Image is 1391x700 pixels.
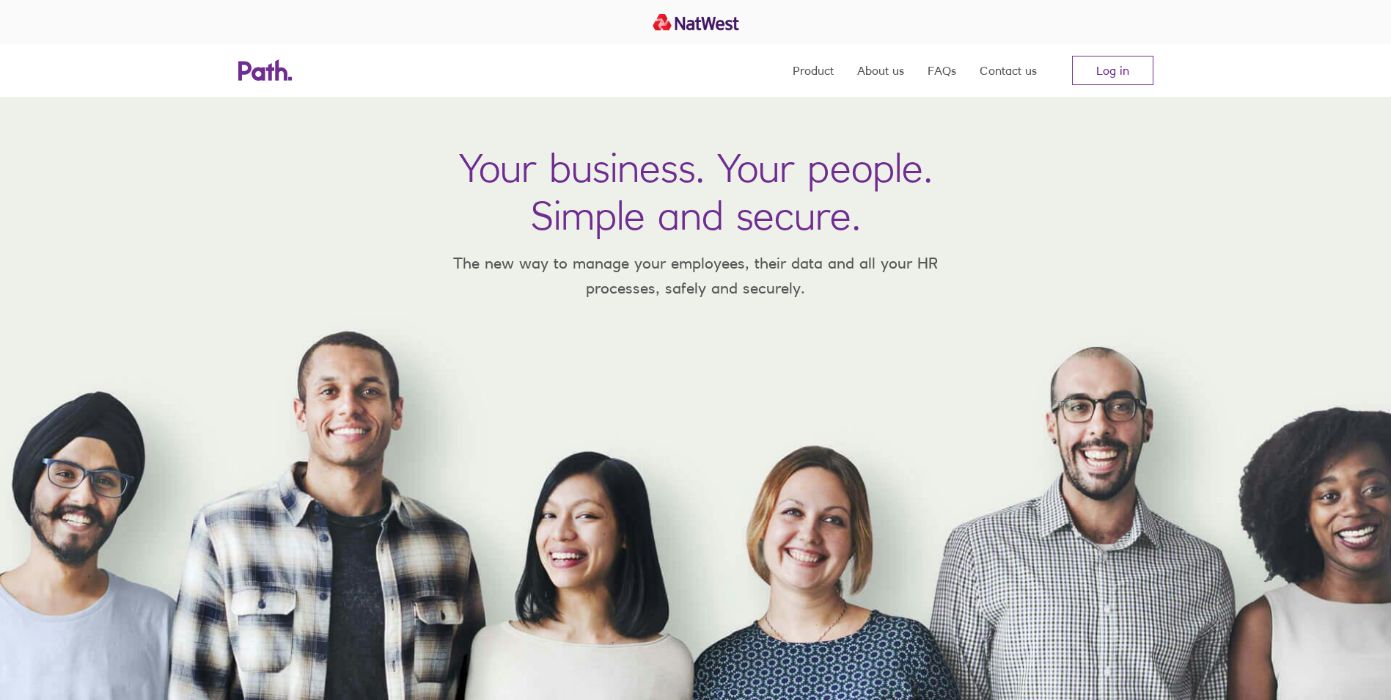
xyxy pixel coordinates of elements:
a: About us [857,44,904,97]
a: Product [793,44,834,97]
a: Log in [1072,56,1153,85]
a: FAQs [928,44,956,97]
p: The new way to manage your employees, their data and all your HR processes, safely and securely. [432,251,960,300]
h1: Your business. Your people. Simple and secure. [459,144,933,239]
a: Contact us [980,44,1037,97]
